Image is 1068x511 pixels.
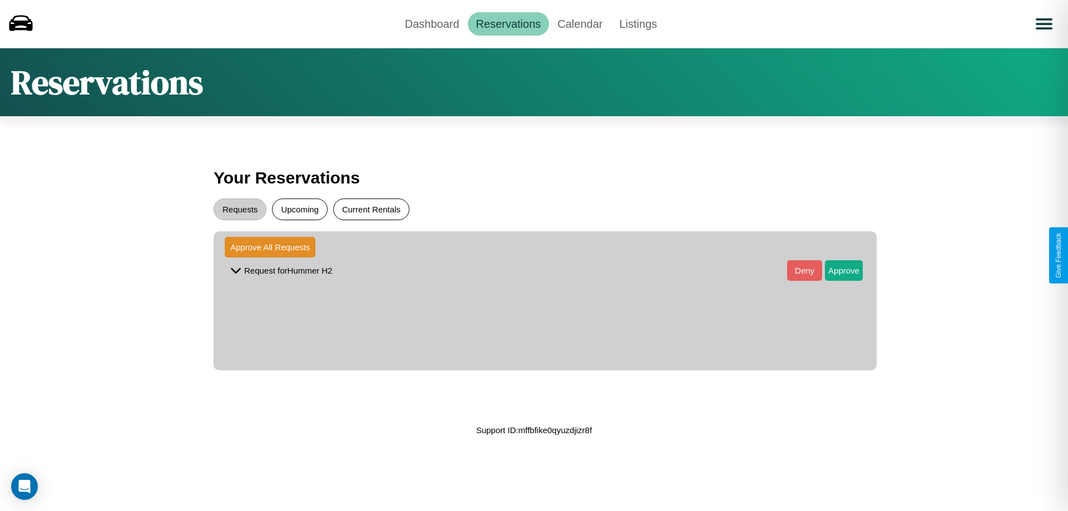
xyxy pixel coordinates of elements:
button: Approve All Requests [225,237,315,257]
a: Calendar [549,12,611,36]
button: Approve [825,260,863,281]
p: Support ID: mffbfike0qyuzdjizr8f [476,423,592,438]
h1: Reservations [11,59,203,105]
button: Requests [214,199,266,220]
a: Listings [611,12,665,36]
button: Deny [787,260,822,281]
p: Request for Hummer H2 [244,263,332,278]
div: Give Feedback [1055,233,1062,278]
a: Reservations [468,12,550,36]
h3: Your Reservations [214,163,854,193]
button: Open menu [1029,8,1060,39]
div: Open Intercom Messenger [11,473,38,500]
button: Current Rentals [333,199,409,220]
button: Upcoming [272,199,328,220]
a: Dashboard [397,12,468,36]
